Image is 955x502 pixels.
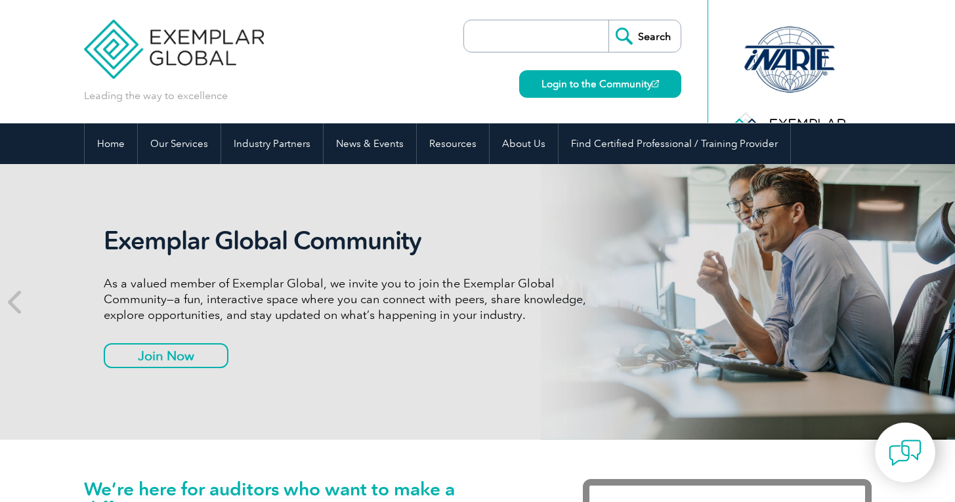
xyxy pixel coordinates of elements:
[104,343,228,368] a: Join Now
[104,276,596,323] p: As a valued member of Exemplar Global, we invite you to join the Exemplar Global Community—a fun,...
[85,123,137,164] a: Home
[559,123,790,164] a: Find Certified Professional / Training Provider
[84,89,228,103] p: Leading the way to excellence
[490,123,558,164] a: About Us
[221,123,323,164] a: Industry Partners
[138,123,221,164] a: Our Services
[324,123,416,164] a: News & Events
[889,436,922,469] img: contact-chat.png
[519,70,681,98] a: Login to the Community
[417,123,489,164] a: Resources
[608,20,681,52] input: Search
[104,226,596,256] h2: Exemplar Global Community
[652,80,659,87] img: open_square.png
